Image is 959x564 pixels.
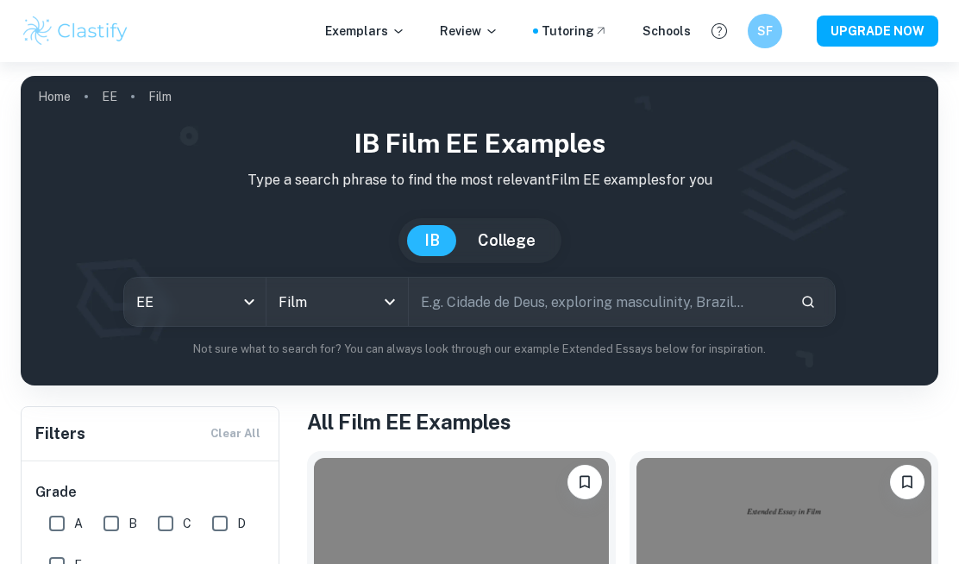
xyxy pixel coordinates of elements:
h1: All Film EE Examples [307,406,938,437]
img: Clastify logo [21,14,130,48]
button: Help and Feedback [705,16,734,46]
span: B [128,514,137,533]
p: Review [440,22,498,41]
div: EE [124,278,266,326]
button: SF [748,14,782,48]
h1: IB Film EE examples [34,124,925,163]
p: Exemplars [325,22,405,41]
button: Bookmark [890,465,925,499]
input: E.g. Cidade de Deus, exploring masculinity, Brazil... [409,278,787,326]
button: Bookmark [567,465,602,499]
p: Not sure what to search for? You can always look through our example Extended Essays below for in... [34,341,925,358]
button: UPGRADE NOW [817,16,938,47]
span: D [237,514,246,533]
a: Schools [642,22,691,41]
h6: SF [755,22,775,41]
button: IB [407,225,457,256]
a: Tutoring [542,22,608,41]
span: C [183,514,191,533]
img: profile cover [21,76,938,385]
span: A [74,514,83,533]
h6: Filters [35,422,85,446]
a: EE [102,85,117,109]
p: Film [148,87,172,106]
h6: Grade [35,482,266,503]
button: Open [378,290,402,314]
button: College [461,225,553,256]
a: Home [38,85,71,109]
button: Search [793,287,823,316]
p: Type a search phrase to find the most relevant Film EE examples for you [34,170,925,191]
